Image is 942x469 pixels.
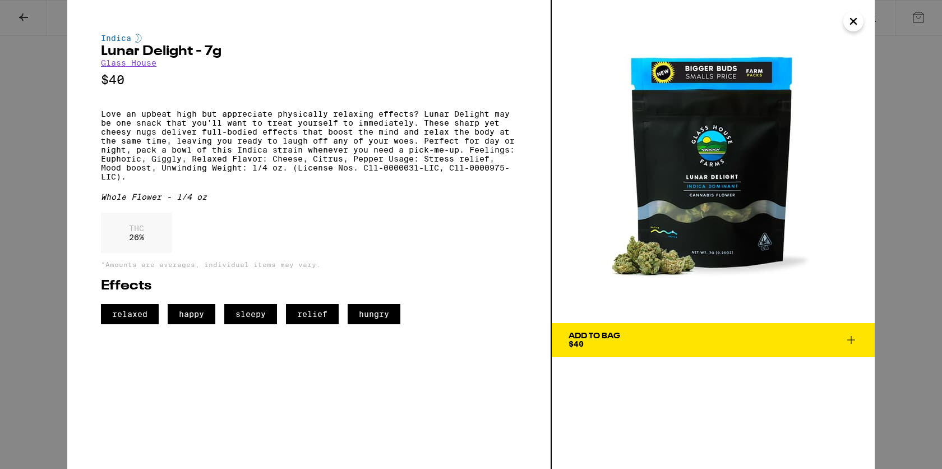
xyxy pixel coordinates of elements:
[569,339,584,348] span: $40
[101,45,517,58] h2: Lunar Delight - 7g
[101,34,517,43] div: Indica
[348,304,400,324] span: hungry
[224,304,277,324] span: sleepy
[7,8,81,17] span: Hi. Need any help?
[569,332,620,340] div: Add To Bag
[101,192,517,201] div: Whole Flower - 1/4 oz
[101,213,172,253] div: 26 %
[168,304,215,324] span: happy
[129,224,144,233] p: THC
[135,34,142,43] img: indicaColor.svg
[552,323,875,357] button: Add To Bag$40
[101,261,517,268] p: *Amounts are averages, individual items may vary.
[101,304,159,324] span: relaxed
[101,109,517,181] p: Love an upbeat high but appreciate physically relaxing effects? Lunar Delight may be one snack th...
[286,304,339,324] span: relief
[101,73,517,87] p: $40
[101,279,517,293] h2: Effects
[101,58,156,67] a: Glass House
[843,11,863,31] button: Close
